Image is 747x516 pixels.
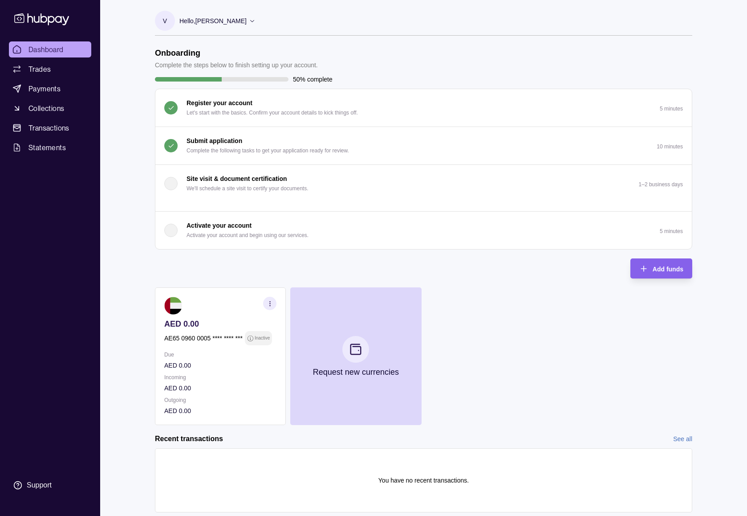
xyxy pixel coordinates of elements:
h2: Recent transactions [155,434,223,444]
p: You have no recent transactions. [378,475,469,485]
a: Statements [9,139,91,156]
button: Submit application Complete the following tasks to get your application ready for review.10 minutes [155,127,692,164]
p: Request new currencies [313,367,399,377]
p: Inactive [255,333,270,343]
a: Trades [9,61,91,77]
button: Site visit & document certification We'll schedule a site visit to certify your documents.1–2 bus... [155,165,692,202]
img: ae [164,297,182,315]
span: Add funds [653,266,683,273]
p: 5 minutes [660,106,683,112]
p: Incoming [164,373,276,382]
a: Collections [9,100,91,116]
p: 5 minutes [660,228,683,234]
p: Submit application [187,136,242,146]
h1: Onboarding [155,48,318,58]
span: Trades [28,64,51,74]
p: Complete the steps below to finish setting up your account. [155,60,318,70]
p: Register your account [187,98,252,108]
button: Register your account Let's start with the basics. Confirm your account details to kick things of... [155,89,692,127]
p: AED 0.00 [164,383,276,393]
p: Due [164,350,276,360]
span: Dashboard [28,44,64,55]
a: Dashboard [9,41,91,57]
p: We'll schedule a site visit to certify your documents. [187,184,309,193]
p: Hello, [PERSON_NAME] [179,16,247,26]
p: AED 0.00 [164,406,276,416]
p: Outgoing [164,395,276,405]
a: Support [9,476,91,495]
button: Activate your account Activate your account and begin using our services.5 minutes [155,212,692,249]
p: 10 minutes [657,143,683,150]
div: Support [27,480,52,490]
p: Activate your account and begin using our services. [187,230,309,240]
p: Site visit & document certification [187,174,287,184]
span: Collections [28,103,64,114]
button: Add funds [630,258,692,278]
span: Statements [28,142,66,153]
span: Payments [28,83,61,94]
p: 1–2 business days [639,181,683,188]
div: Site visit & document certification We'll schedule a site visit to certify your documents.1–2 bus... [155,202,692,211]
p: Complete the following tasks to get your application ready for review. [187,146,349,156]
a: See all [673,434,692,444]
p: 50% complete [293,74,333,84]
p: Let's start with the basics. Confirm your account details to kick things off. [187,108,358,118]
p: Activate your account [187,221,252,230]
a: Payments [9,81,91,97]
button: Request new currencies [290,287,421,425]
p: V [163,16,167,26]
p: AED 0.00 [164,360,276,370]
span: Transactions [28,123,69,133]
a: Transactions [9,120,91,136]
p: AED 0.00 [164,319,276,329]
